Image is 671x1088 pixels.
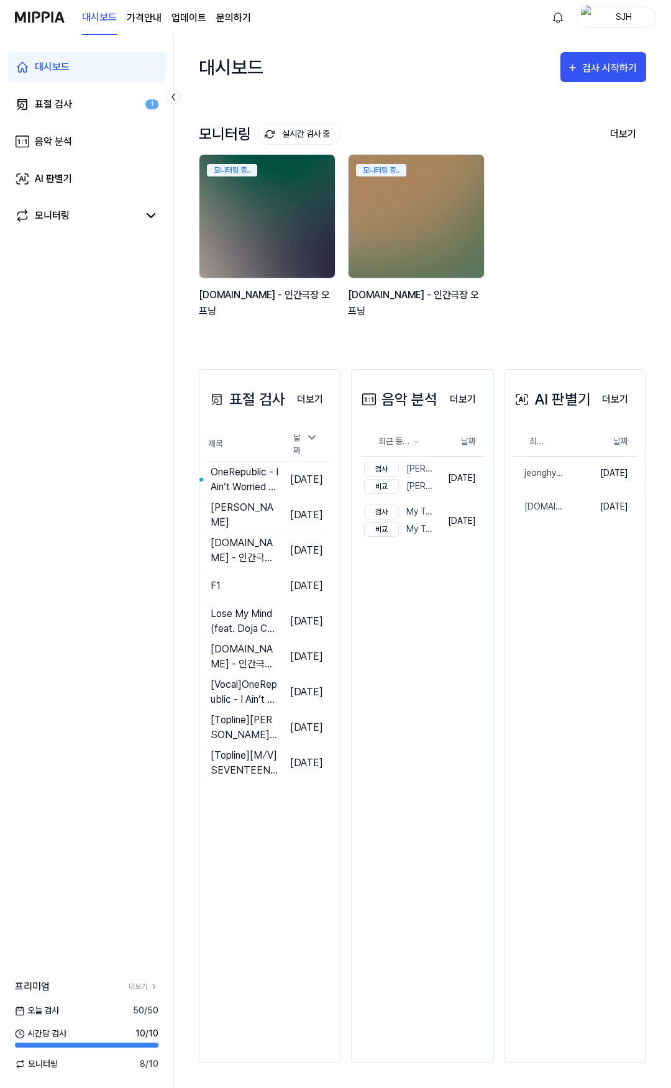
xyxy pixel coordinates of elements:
[364,462,435,477] div: [PERSON_NAME]
[278,533,333,568] td: [DATE]
[199,287,338,319] div: [DOMAIN_NAME] - 인간극장 오프닝
[359,457,437,499] a: 검사[PERSON_NAME]비교[PERSON_NAME]
[211,465,278,495] div: OneRepublic - I Ain’t Worried (From “Top Gun： Mave
[440,387,486,412] button: 더보기
[35,134,72,149] div: 음악 분석
[364,505,435,519] div: My Test1
[7,89,166,119] a: 표절 검사1
[140,1058,158,1071] span: 8 / 10
[211,677,278,707] div: [Vocal] OneRepublic - I Ain’t Worried (From “Top Gun： Mave
[560,52,646,82] button: 검사 시작하기
[211,536,278,565] div: [DOMAIN_NAME] - 인간극장 오프닝
[278,497,333,533] td: [DATE]
[278,462,333,497] td: [DATE]
[288,427,323,461] div: 날짜
[566,427,638,457] th: 날짜
[207,388,285,411] div: 표절 검사
[129,981,158,992] a: 더보기
[211,606,278,636] div: Lose My Mind (feat. Doja Cat) (From F1® The Movie)
[592,387,638,412] button: 더보기
[278,674,333,710] td: [DATE]
[199,154,338,332] a: 모니터링 중..backgroundIamge[DOMAIN_NAME] - 인간극장 오프닝
[35,60,70,75] div: 대시보드
[7,127,166,157] a: 음악 분석
[207,164,257,176] div: 모니터링 중..
[287,386,333,412] a: 더보기
[135,1027,158,1040] span: 10 / 10
[171,11,206,25] a: 업데이트
[211,713,278,743] div: [Topline] [PERSON_NAME] - Galway Girl [Official Lyric Video]
[15,979,50,994] span: 프리미엄
[145,99,158,110] div: 1
[265,129,275,139] img: monitoring Icon
[211,500,278,530] div: [PERSON_NAME]
[359,388,437,411] div: 음악 분석
[207,427,278,462] th: 제목
[364,479,435,494] div: [PERSON_NAME]
[438,457,486,500] td: [DATE]
[600,121,646,147] button: 더보기
[278,710,333,745] td: [DATE]
[278,603,333,639] td: [DATE]
[364,522,399,537] div: 비교
[600,10,648,24] div: SJH
[211,578,221,593] div: F1
[278,639,333,674] td: [DATE]
[364,522,435,537] div: My Test2
[512,500,566,513] div: [DOMAIN_NAME] - 인간극장 오프닝
[133,1004,158,1017] span: 50 / 50
[512,467,566,480] div: jeonghyeon & Noisy Choice - Too Far | Future House | NCS - Copyright Free Music
[199,124,340,145] div: 모니터링
[278,568,333,603] td: [DATE]
[15,1004,59,1017] span: 오늘 검사
[356,164,406,176] div: 모니터링 중..
[15,1027,66,1040] span: 시간당 검사
[35,97,72,112] div: 표절 검사
[577,7,656,28] button: profileSJH
[278,745,333,780] td: [DATE]
[512,388,591,411] div: AI 판별기
[287,387,333,412] button: 더보기
[211,642,278,672] div: [DOMAIN_NAME] - 인간극장 오프닝
[438,427,486,457] th: 날짜
[592,386,638,412] a: 더보기
[258,124,340,145] button: 실시간 검사 중
[199,47,263,87] div: 대시보드
[582,60,640,76] div: 검사 시작하기
[199,155,335,278] img: backgroundIamge
[364,462,399,477] div: 검사
[7,164,166,194] a: AI 판별기
[349,155,484,278] img: backgroundIamge
[82,1,117,35] a: 대시보드
[35,171,72,186] div: AI 판별기
[566,457,638,490] td: [DATE]
[7,52,166,82] a: 대시보드
[512,457,566,490] a: jeonghyeon & Noisy Choice - Too Far | Future House | NCS - Copyright Free Music
[15,208,139,223] a: 모니터링
[127,11,162,25] button: 가격안내
[348,154,487,332] a: 모니터링 중..backgroundIamge[DOMAIN_NAME] - 인간극장 오프닝
[512,490,566,523] a: [DOMAIN_NAME] - 인간극장 오프닝
[550,10,565,25] img: 알림
[359,500,437,542] a: 검사My Test1비교My Test2
[211,748,278,778] div: [Topline] [M⧸V] SEVENTEEN(세븐틴) - 울고 싶지 않아 (Don't Wanna Cry)
[216,11,251,25] a: 문의하기
[364,479,399,494] div: 비교
[35,208,70,223] div: 모니터링
[566,490,638,524] td: [DATE]
[438,500,486,542] td: [DATE]
[581,5,596,30] img: profile
[364,505,399,519] div: 검사
[348,287,487,319] div: [DOMAIN_NAME] - 인간극장 오프닝
[15,1058,58,1071] span: 모니터링
[440,386,486,412] a: 더보기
